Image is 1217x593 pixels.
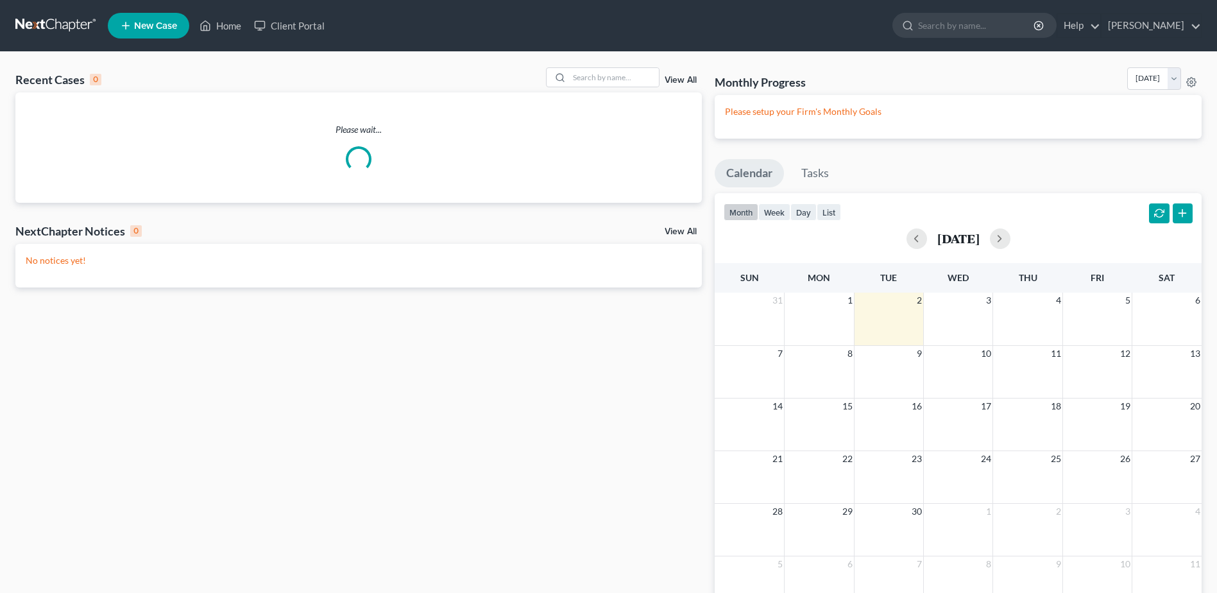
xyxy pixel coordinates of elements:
button: week [758,203,790,221]
span: 11 [1189,556,1202,572]
div: NextChapter Notices [15,223,142,239]
span: 25 [1050,451,1062,467]
span: 4 [1194,504,1202,519]
span: 23 [910,451,923,467]
span: New Case [134,21,177,31]
button: month [724,203,758,221]
span: 21 [771,451,784,467]
div: Recent Cases [15,72,101,87]
span: 2 [915,293,923,308]
a: Home [193,14,248,37]
a: [PERSON_NAME] [1102,14,1201,37]
span: Tue [880,272,897,283]
span: 3 [985,293,992,308]
span: 2 [1055,504,1062,519]
span: 5 [776,556,784,572]
span: 7 [915,556,923,572]
span: 18 [1050,399,1062,414]
a: Help [1057,14,1100,37]
h3: Monthly Progress [715,74,806,90]
span: 6 [1194,293,1202,308]
span: 10 [1119,556,1132,572]
span: 1 [846,293,854,308]
span: 22 [841,451,854,467]
p: Please wait... [15,123,702,136]
span: Fri [1091,272,1104,283]
span: 19 [1119,399,1132,414]
a: Tasks [790,159,840,187]
button: list [817,203,841,221]
span: 17 [980,399,992,414]
span: 4 [1055,293,1062,308]
span: 13 [1189,346,1202,361]
span: 30 [910,504,923,519]
span: Mon [808,272,830,283]
span: 1 [985,504,992,519]
span: 15 [841,399,854,414]
span: 28 [771,504,784,519]
a: Client Portal [248,14,331,37]
p: Please setup your Firm's Monthly Goals [725,105,1191,118]
span: 8 [985,556,992,572]
span: 5 [1124,293,1132,308]
span: 20 [1189,399,1202,414]
span: 7 [776,346,784,361]
span: Sun [740,272,759,283]
input: Search by name... [569,68,659,87]
h2: [DATE] [937,232,980,245]
span: 24 [980,451,992,467]
div: 0 [90,74,101,85]
span: Thu [1019,272,1037,283]
span: 3 [1124,504,1132,519]
a: Calendar [715,159,784,187]
span: 9 [915,346,923,361]
span: 12 [1119,346,1132,361]
span: 11 [1050,346,1062,361]
span: 10 [980,346,992,361]
p: No notices yet! [26,254,692,267]
button: day [790,203,817,221]
span: 9 [1055,556,1062,572]
input: Search by name... [918,13,1035,37]
span: 29 [841,504,854,519]
span: 27 [1189,451,1202,467]
a: View All [665,76,697,85]
span: 26 [1119,451,1132,467]
span: Sat [1159,272,1175,283]
span: 31 [771,293,784,308]
span: 6 [846,556,854,572]
a: View All [665,227,697,236]
span: Wed [948,272,969,283]
span: 14 [771,399,784,414]
span: 16 [910,399,923,414]
span: 8 [846,346,854,361]
div: 0 [130,225,142,237]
